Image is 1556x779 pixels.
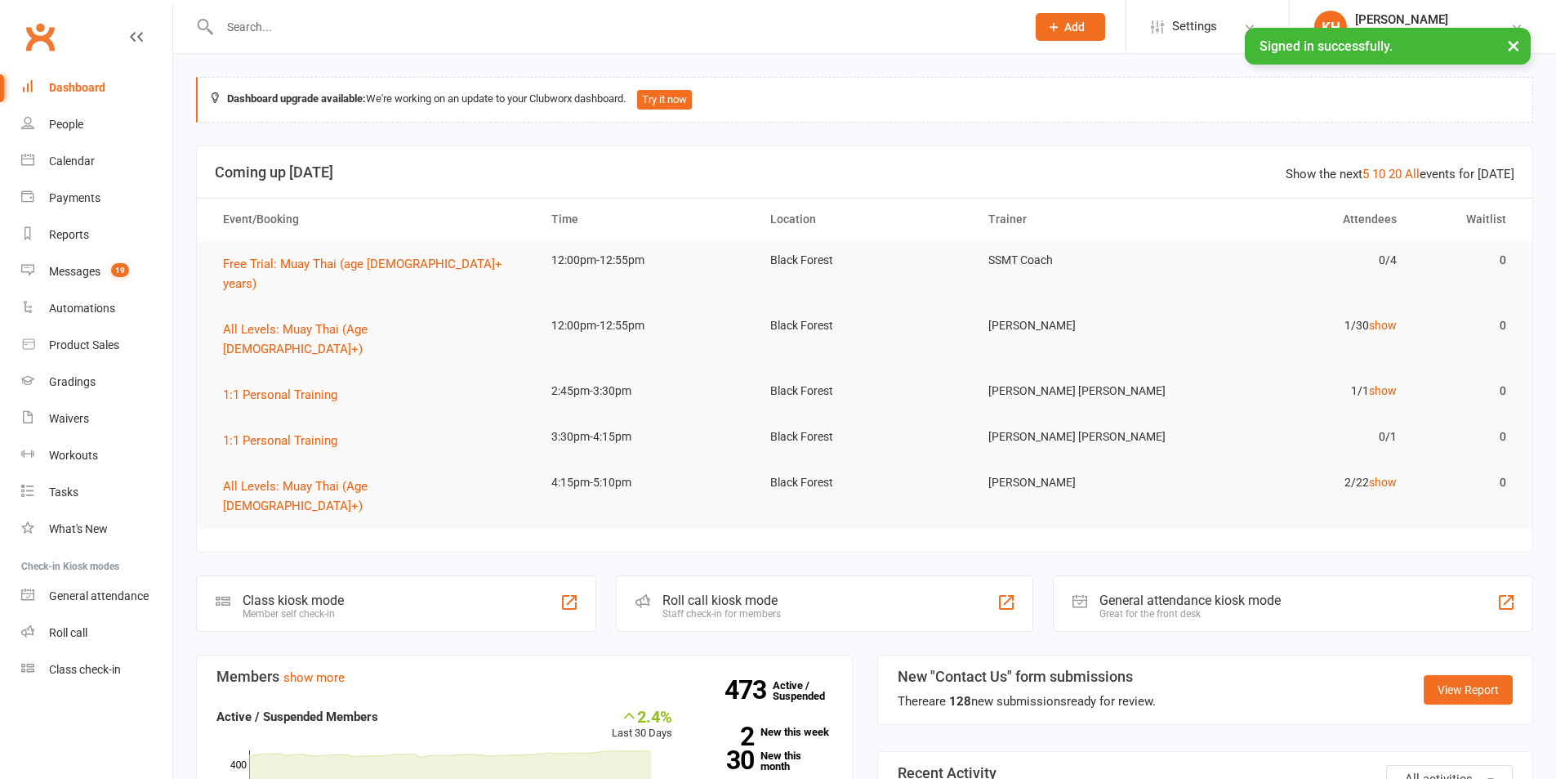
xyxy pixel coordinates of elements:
[637,90,692,110] button: Try it now
[223,254,522,293] button: Free Trial: Muay Thai (age [DEMOGRAPHIC_DATA]+ years)
[756,463,974,502] td: Black Forest
[974,463,1193,502] td: [PERSON_NAME]
[196,77,1533,123] div: We're working on an update to your Clubworx dashboard.
[49,449,98,462] div: Workouts
[227,92,366,105] strong: Dashboard upgrade available:
[223,322,368,356] span: All Levels: Muay Thai (Age [DEMOGRAPHIC_DATA]+)
[1424,675,1513,705] a: View Report
[21,511,172,548] a: What's New
[20,16,60,57] a: Clubworx
[1193,307,1411,345] td: 1/30
[223,385,349,405] button: 1:1 Personal Training
[898,669,1156,685] h3: New "Contact Us" form submissions
[21,290,172,327] a: Automations
[49,118,83,131] div: People
[49,522,108,535] div: What's New
[974,199,1193,240] th: Trainer
[949,694,971,709] strong: 128
[974,372,1193,410] td: [PERSON_NAME] [PERSON_NAME]
[21,615,172,651] a: Roll call
[1411,418,1521,456] td: 0
[49,191,100,204] div: Payments
[1411,199,1521,240] th: Waitlist
[49,228,89,241] div: Reports
[216,669,832,685] h3: Members
[49,375,96,388] div: Gradings
[537,418,756,456] td: 3:30pm-4:15pm
[21,474,172,511] a: Tasks
[49,486,78,499] div: Tasks
[1036,13,1105,41] button: Add
[1193,418,1411,456] td: 0/1
[49,589,149,602] div: General attendance
[49,626,87,639] div: Roll call
[537,241,756,280] td: 12:00pm-12:55pm
[49,154,95,168] div: Calendar
[974,418,1193,456] td: [PERSON_NAME] [PERSON_NAME]
[1362,167,1369,181] a: 5
[697,724,754,749] strong: 2
[612,707,672,742] div: Last 30 Days
[1193,241,1411,280] td: 0/4
[49,663,121,676] div: Class check-in
[537,463,756,502] td: 4:15pm-5:10pm
[21,364,172,401] a: Gradings
[724,678,773,702] strong: 473
[697,727,832,737] a: 2New this week
[756,372,974,410] td: Black Forest
[773,668,845,714] a: 473Active / Suspended
[1411,372,1521,410] td: 0
[612,707,672,725] div: 2.4%
[1314,11,1347,43] div: KH
[1172,8,1217,45] span: Settings
[223,477,522,516] button: All Levels: Muay Thai (Age [DEMOGRAPHIC_DATA]+)
[21,143,172,180] a: Calendar
[756,199,974,240] th: Location
[21,651,172,688] a: Class kiosk mode
[662,593,781,608] div: Roll call kiosk mode
[21,180,172,217] a: Payments
[1355,27,1510,42] div: Southside Muay Thai & Fitness
[223,320,522,359] button: All Levels: Muay Thai (Age [DEMOGRAPHIC_DATA]+)
[21,437,172,474] a: Workouts
[1064,20,1085,34] span: Add
[21,106,172,143] a: People
[1286,164,1514,184] div: Show the next events for [DATE]
[1411,307,1521,345] td: 0
[111,263,129,277] span: 19
[1193,199,1411,240] th: Attendees
[1260,38,1393,54] span: Signed in successfully.
[1193,463,1411,502] td: 2/22
[1405,167,1420,181] a: All
[898,692,1156,711] div: There are new submissions ready for review.
[1499,28,1528,63] button: ×
[49,265,100,278] div: Messages
[1372,167,1385,181] a: 10
[215,16,1014,38] input: Search...
[49,412,89,425] div: Waivers
[49,302,115,315] div: Automations
[216,710,378,724] strong: Active / Suspended Members
[1099,593,1281,608] div: General attendance kiosk mode
[283,670,345,685] a: show more
[1411,463,1521,502] td: 0
[21,401,172,437] a: Waivers
[1389,167,1402,181] a: 20
[1193,372,1411,410] td: 1/1
[21,253,172,290] a: Messages 19
[1099,608,1281,620] div: Great for the front desk
[697,750,832,772] a: 30New this month
[243,593,344,608] div: Class kiosk mode
[756,418,974,456] td: Black Forest
[1369,319,1397,332] a: show
[21,69,172,106] a: Dashboard
[756,307,974,345] td: Black Forest
[697,748,754,772] strong: 30
[243,608,344,620] div: Member self check-in
[223,479,368,513] span: All Levels: Muay Thai (Age [DEMOGRAPHIC_DATA]+)
[1411,241,1521,280] td: 0
[537,307,756,345] td: 12:00pm-12:55pm
[223,431,349,450] button: 1:1 Personal Training
[21,578,172,615] a: General attendance kiosk mode
[223,433,337,448] span: 1:1 Personal Training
